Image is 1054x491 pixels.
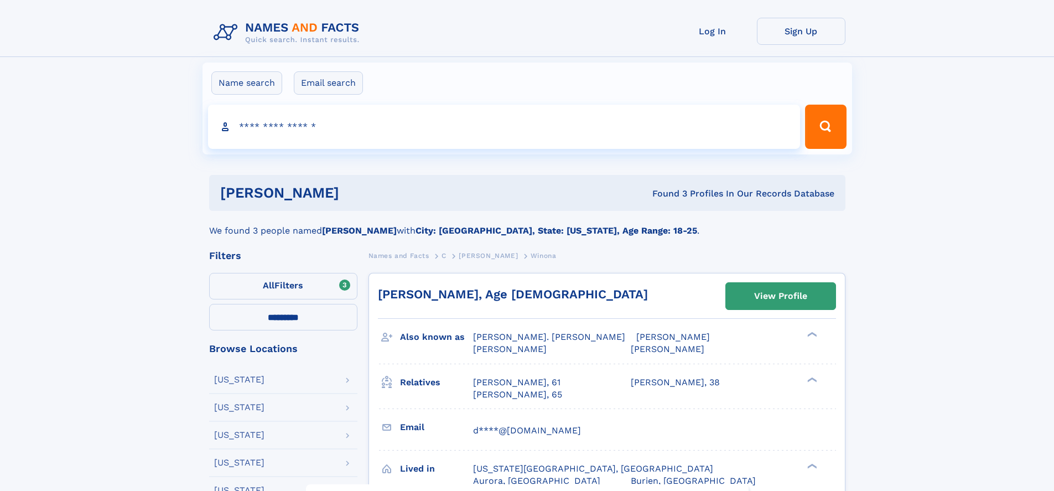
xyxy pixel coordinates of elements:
[400,418,473,437] h3: Email
[209,18,368,48] img: Logo Names and Facts
[400,459,473,478] h3: Lived in
[631,344,704,354] span: [PERSON_NAME]
[804,376,818,383] div: ❯
[209,344,357,354] div: Browse Locations
[473,476,600,486] span: Aurora, [GEOGRAPHIC_DATA]
[211,71,282,95] label: Name search
[473,389,562,401] a: [PERSON_NAME], 65
[668,18,757,45] a: Log In
[496,188,834,200] div: Found 3 Profiles In Our Records Database
[220,186,496,200] h1: [PERSON_NAME]
[531,252,557,260] span: Winona
[631,476,756,486] span: Burien, [GEOGRAPHIC_DATA]
[804,462,818,469] div: ❯
[214,431,264,440] div: [US_STATE]
[263,280,274,291] span: All
[214,458,264,467] div: [US_STATE]
[209,211,845,237] div: We found 3 people named with .
[209,251,357,261] div: Filters
[322,225,397,236] b: [PERSON_NAME]
[400,373,473,392] h3: Relatives
[214,403,264,412] div: [US_STATE]
[442,252,446,260] span: C
[208,105,801,149] input: search input
[416,225,697,236] b: City: [GEOGRAPHIC_DATA], State: [US_STATE], Age Range: 18-25
[473,332,625,342] span: [PERSON_NAME]. [PERSON_NAME]
[459,249,518,262] a: [PERSON_NAME]
[400,328,473,347] h3: Also known as
[368,249,429,262] a: Names and Facts
[209,273,357,299] label: Filters
[636,332,710,342] span: [PERSON_NAME]
[459,252,518,260] span: [PERSON_NAME]
[754,283,807,309] div: View Profile
[757,18,845,45] a: Sign Up
[631,376,720,389] a: [PERSON_NAME], 38
[473,463,713,474] span: [US_STATE][GEOGRAPHIC_DATA], [GEOGRAPHIC_DATA]
[473,344,547,354] span: [PERSON_NAME]
[804,331,818,338] div: ❯
[473,376,560,389] a: [PERSON_NAME], 61
[726,283,835,309] a: View Profile
[805,105,846,149] button: Search Button
[442,249,446,262] a: C
[294,71,363,95] label: Email search
[214,375,264,384] div: [US_STATE]
[378,287,648,301] a: [PERSON_NAME], Age [DEMOGRAPHIC_DATA]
